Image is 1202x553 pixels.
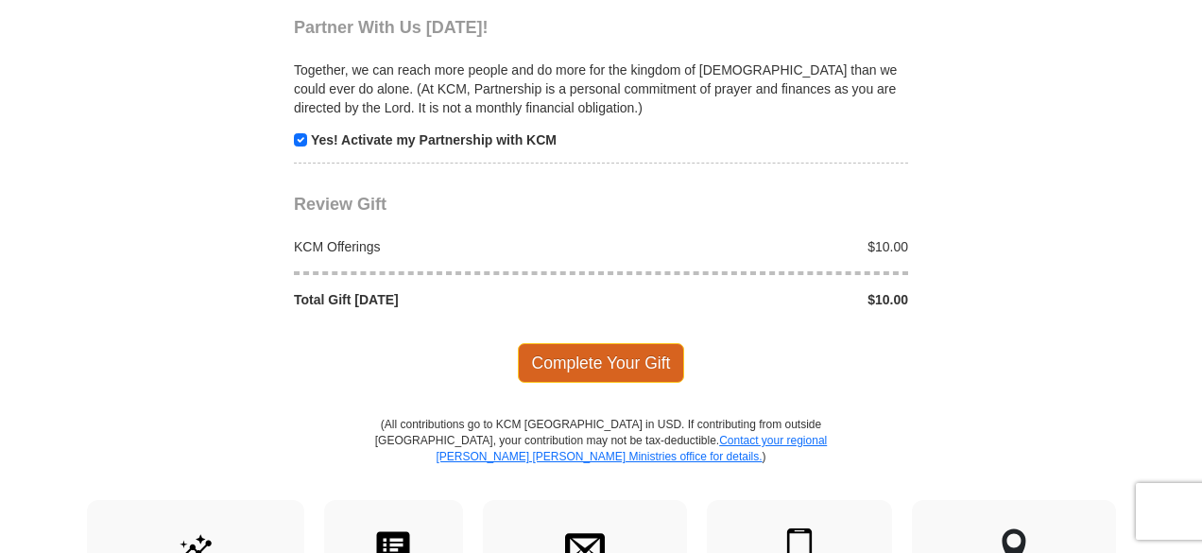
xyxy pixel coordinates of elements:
[311,132,557,147] strong: Yes! Activate my Partnership with KCM
[294,195,386,214] span: Review Gift
[284,290,602,309] div: Total Gift [DATE]
[294,60,908,117] p: Together, we can reach more people and do more for the kingdom of [DEMOGRAPHIC_DATA] than we coul...
[518,343,685,383] span: Complete Your Gift
[294,18,489,37] span: Partner With Us [DATE]!
[374,417,828,499] p: (All contributions go to KCM [GEOGRAPHIC_DATA] in USD. If contributing from outside [GEOGRAPHIC_D...
[284,237,602,256] div: KCM Offerings
[601,290,919,309] div: $10.00
[601,237,919,256] div: $10.00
